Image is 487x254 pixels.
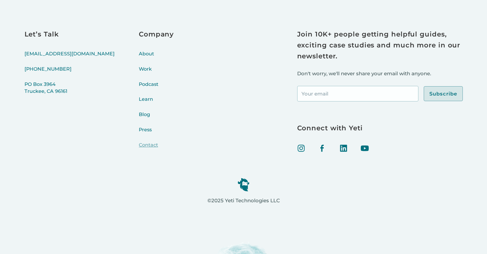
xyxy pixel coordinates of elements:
[25,29,115,40] h3: Let’s Talk
[139,29,174,40] h3: Company
[361,144,369,152] img: Youtube icon
[139,81,174,96] a: Podcast
[297,70,463,78] p: Don't worry, we'll never share your email with anyone.
[139,96,174,111] a: Learn
[207,197,280,205] p: ©2025 Yeti Technologies LLC
[139,142,174,157] a: Contact
[297,123,463,134] h3: Connect with Yeti
[424,86,463,101] input: Subscribe
[318,144,326,152] img: facebook icon
[25,81,115,103] a: PO Box 3964Truckee, CA 96161
[238,178,249,191] img: yeti logo icon
[297,86,463,101] form: Footer Newsletter Signup
[340,144,348,152] img: linked in icon
[139,111,174,126] a: Blog
[297,144,305,152] img: Instagram icon
[25,66,115,81] a: [PHONE_NUMBER]
[297,86,418,101] input: Your email
[139,126,174,142] a: Press
[25,50,115,66] a: [EMAIL_ADDRESS][DOMAIN_NAME]
[139,66,174,81] a: Work
[297,29,463,62] h3: Join 10K+ people getting helpful guides, exciting case studies and much more in our newsletter.
[139,50,174,66] a: About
